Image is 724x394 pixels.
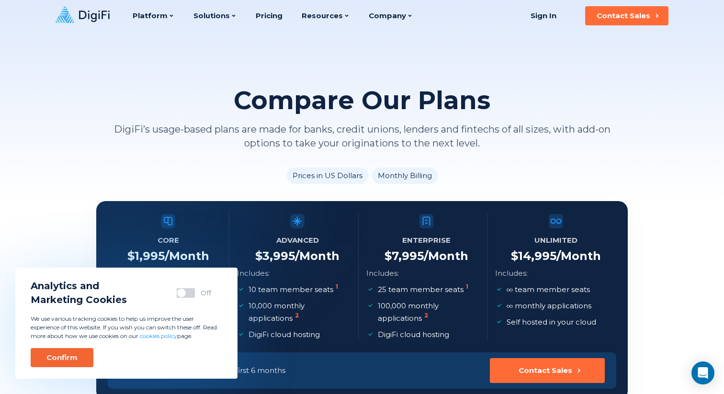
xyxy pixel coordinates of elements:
h5: Enterprise [402,234,451,247]
p: Self hosted in your cloud [507,316,596,328]
span: Marketing Cookies [31,293,127,307]
p: Includes: [495,267,528,280]
p: DigiFi cloud hosting [378,328,449,341]
p: team member seats [507,283,590,296]
h4: $ 14,995 [511,249,601,263]
sup: 2 [295,312,299,319]
p: DigiFi cloud hosting [249,328,320,341]
p: DigiFi’s usage-based plans are made for banks, credit unions, lenders and fintechs of all sizes, ... [96,123,628,150]
p: Includes: [366,267,399,280]
button: Contact Sales [490,358,605,383]
div: Open Intercom Messenger [691,361,714,384]
div: Off [201,288,211,298]
button: Confirm [31,348,93,367]
sup: 1 [466,283,468,290]
p: 25 team member seats [378,283,470,296]
h4: $ 3,995 [255,249,339,263]
button: Contact Sales [585,6,668,25]
p: We use various tracking cookies to help us improve the user experience of this website. If you wi... [31,315,222,340]
sup: 2 [424,312,429,319]
div: Confirm [46,353,78,362]
p: 10 team member seats [249,283,340,296]
p: monthly applications [507,300,591,312]
h2: Compare Our Plans [234,86,490,115]
h5: Advanced [276,234,319,247]
li: Monthly Billing [372,168,438,184]
h4: $ 7,995 [385,249,468,263]
div: Contact Sales [519,366,572,375]
span: Analytics and [31,279,127,293]
li: Prices in US Dollars [287,168,368,184]
a: Sign In [519,6,568,25]
h5: Unlimited [534,234,577,247]
div: Contact Sales [597,11,650,21]
span: /Month [424,249,468,263]
p: 10,000 monthly applications [249,300,349,325]
a: cookies policy [140,332,177,339]
span: /Month [295,249,339,263]
span: /Month [556,249,601,263]
sup: 1 [336,283,338,290]
p: 100,000 monthly applications [378,300,478,325]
